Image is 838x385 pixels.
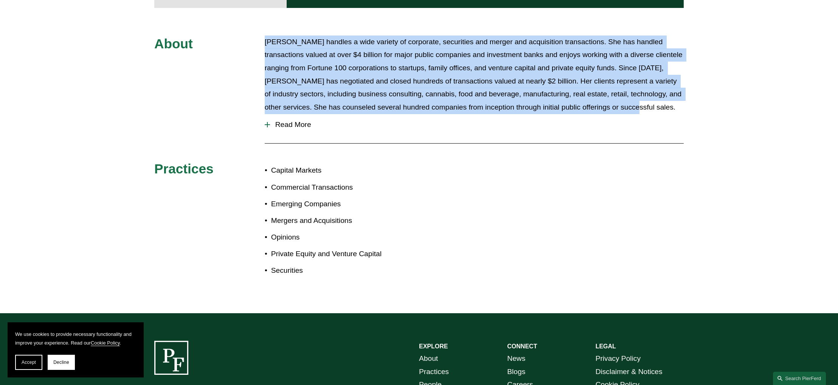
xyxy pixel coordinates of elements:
[419,352,438,365] a: About
[507,365,525,379] a: Blogs
[265,115,684,135] button: Read More
[91,340,120,346] a: Cookie Policy
[419,343,448,349] strong: EXPLORE
[507,343,537,349] strong: CONNECT
[271,198,419,211] p: Emerging Companies
[22,360,36,365] span: Accept
[154,36,193,51] span: About
[270,121,684,129] span: Read More
[596,365,663,379] a: Disclaimer & Notices
[271,181,419,194] p: Commercial Transactions
[8,322,144,377] section: Cookie banner
[773,372,826,385] a: Search this site
[154,161,214,176] span: Practices
[419,365,449,379] a: Practices
[265,36,684,114] p: [PERSON_NAME] handles a wide variety of corporate, securities and merger and acquisition transact...
[596,343,616,349] strong: LEGAL
[15,355,42,370] button: Accept
[271,164,419,177] p: Capital Markets
[271,214,419,227] p: Mergers and Acquisitions
[48,355,75,370] button: Decline
[53,360,69,365] span: Decline
[596,352,641,365] a: Privacy Policy
[15,330,136,347] p: We use cookies to provide necessary functionality and improve your experience. Read our .
[507,352,525,365] a: News
[271,264,419,277] p: Securities
[271,231,419,244] p: Opinions
[271,247,419,261] p: Private Equity and Venture Capital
